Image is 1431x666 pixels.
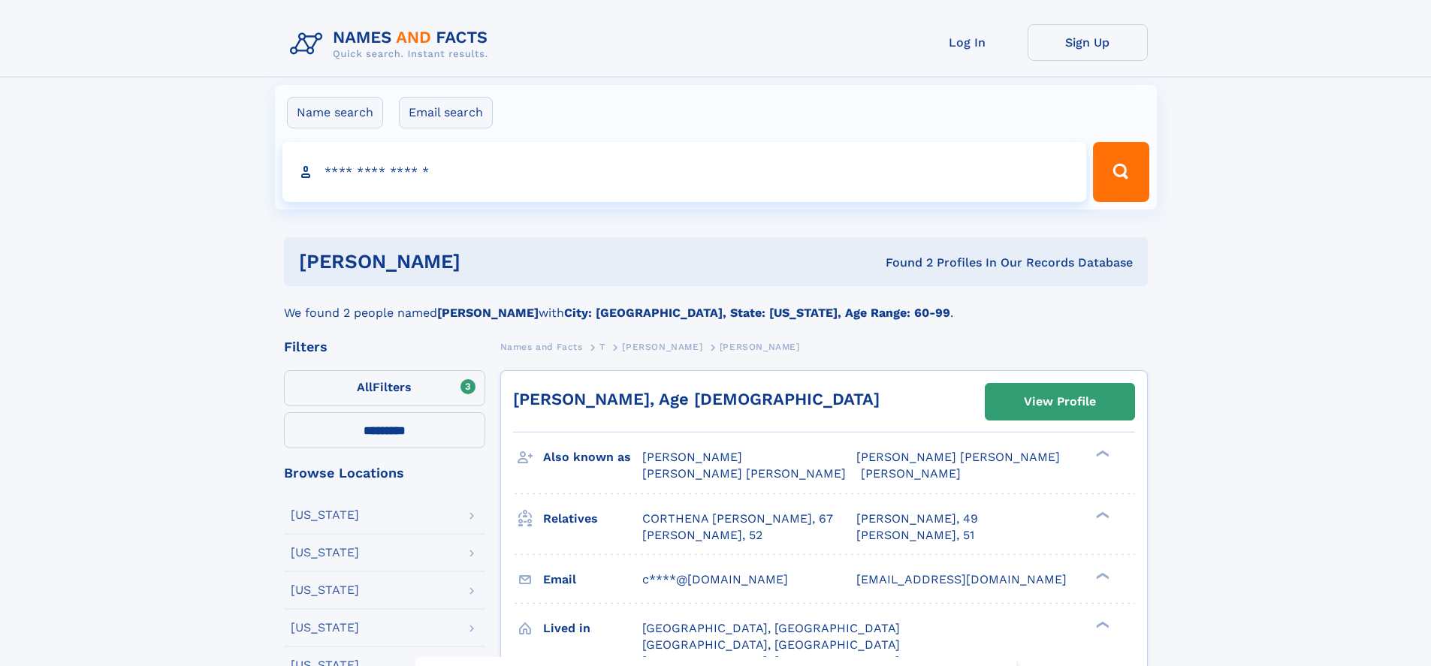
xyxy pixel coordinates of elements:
[1092,619,1110,629] div: ❯
[856,450,1060,464] span: [PERSON_NAME] [PERSON_NAME]
[642,511,833,527] a: CORTHENA [PERSON_NAME], 67
[287,97,383,128] label: Name search
[543,506,642,532] h3: Relatives
[856,527,974,544] a: [PERSON_NAME], 51
[284,466,485,480] div: Browse Locations
[622,337,702,356] a: [PERSON_NAME]
[856,572,1067,586] span: [EMAIL_ADDRESS][DOMAIN_NAME]
[673,255,1133,271] div: Found 2 Profiles In Our Records Database
[642,527,762,544] a: [PERSON_NAME], 52
[986,384,1134,420] a: View Profile
[291,622,359,634] div: [US_STATE]
[1092,571,1110,580] div: ❯
[1092,510,1110,520] div: ❯
[543,567,642,592] h3: Email
[299,252,673,271] h1: [PERSON_NAME]
[856,511,978,527] a: [PERSON_NAME], 49
[284,370,485,406] label: Filters
[642,637,900,652] span: [GEOGRAPHIC_DATA], [GEOGRAPHIC_DATA]
[291,584,359,596] div: [US_STATE]
[500,337,583,356] a: Names and Facts
[642,621,900,635] span: [GEOGRAPHIC_DATA], [GEOGRAPHIC_DATA]
[720,342,800,352] span: [PERSON_NAME]
[564,306,950,320] b: City: [GEOGRAPHIC_DATA], State: [US_STATE], Age Range: 60-99
[1028,24,1148,61] a: Sign Up
[357,380,373,394] span: All
[291,547,359,559] div: [US_STATE]
[399,97,493,128] label: Email search
[599,337,605,356] a: T
[642,450,742,464] span: [PERSON_NAME]
[543,616,642,641] h3: Lived in
[599,342,605,352] span: T
[284,24,500,65] img: Logo Names and Facts
[282,142,1087,202] input: search input
[1024,384,1096,419] div: View Profile
[1093,142,1149,202] button: Search Button
[284,340,485,354] div: Filters
[284,286,1148,322] div: We found 2 people named with .
[437,306,539,320] b: [PERSON_NAME]
[513,390,880,408] a: [PERSON_NAME], Age [DEMOGRAPHIC_DATA]
[1092,449,1110,459] div: ❯
[861,466,961,481] span: [PERSON_NAME]
[622,342,702,352] span: [PERSON_NAME]
[291,509,359,521] div: [US_STATE]
[543,445,642,470] h3: Also known as
[907,24,1028,61] a: Log In
[642,466,846,481] span: [PERSON_NAME] [PERSON_NAME]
